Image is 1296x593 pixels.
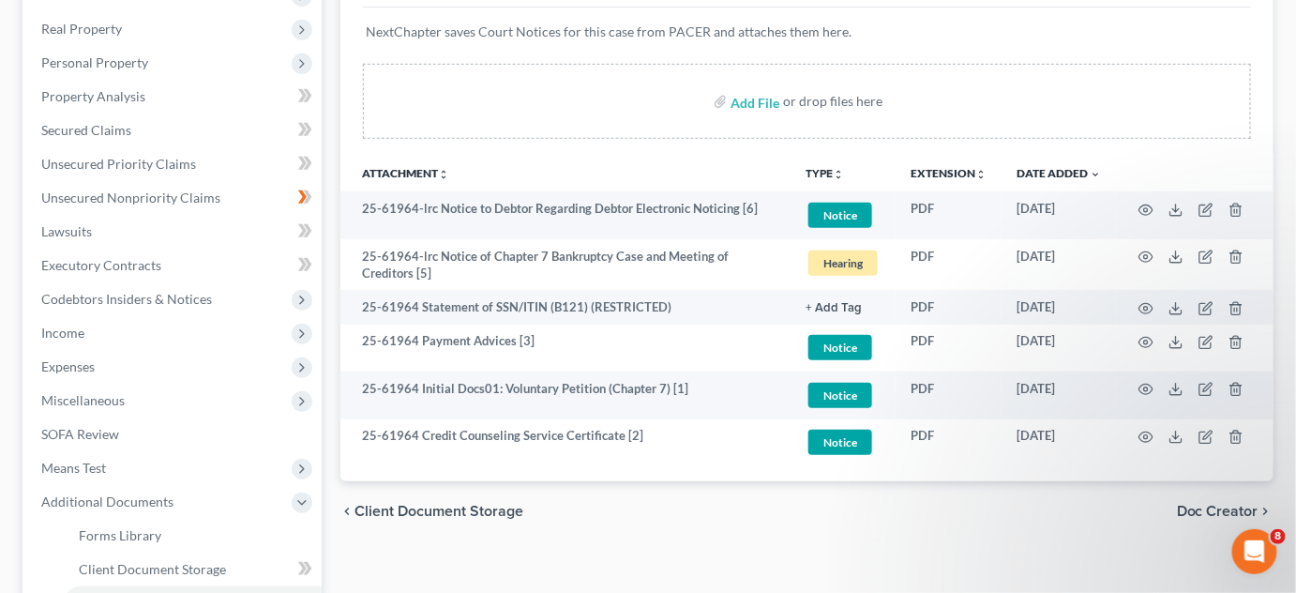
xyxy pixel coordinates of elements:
[806,298,881,316] a: + Add Tag
[26,215,322,249] a: Lawsuits
[41,190,220,205] span: Unsecured Nonpriority Claims
[806,332,881,363] a: Notice
[41,325,84,341] span: Income
[41,460,106,476] span: Means Test
[783,92,882,111] div: or drop files here
[367,23,1248,41] p: NextChapter saves Court Notices for this case from PACER and attaches them here.
[806,248,881,279] a: Hearing
[41,21,122,37] span: Real Property
[340,290,791,324] td: 25-61964 Statement of SSN/ITIN (B121) (RESTRICTED)
[1002,372,1116,419] td: [DATE]
[340,372,791,419] td: 25-61964 Initial Docs01: Voluntary Petition (Chapter 7) [1]
[1002,419,1116,467] td: [DATE]
[26,114,322,147] a: Secured Claims
[1090,169,1101,180] i: expand_more
[806,427,881,458] a: Notice
[340,504,355,519] i: chevron_left
[41,54,148,70] span: Personal Property
[808,383,872,408] span: Notice
[806,168,844,180] button: TYPEunfold_more
[41,358,95,374] span: Expenses
[41,392,125,408] span: Miscellaneous
[41,291,212,307] span: Codebtors Insiders & Notices
[64,519,322,553] a: Forms Library
[1177,504,1258,519] span: Doc Creator
[340,239,791,291] td: 25-61964-lrc Notice of Chapter 7 Bankruptcy Case and Meeting of Creditors [5]
[1002,239,1116,291] td: [DATE]
[41,156,196,172] span: Unsecured Priority Claims
[1017,166,1101,180] a: Date Added expand_more
[896,191,1002,239] td: PDF
[808,335,872,360] span: Notice
[79,561,226,577] span: Client Document Storage
[808,203,872,228] span: Notice
[896,325,1002,373] td: PDF
[1271,529,1286,544] span: 8
[808,430,872,455] span: Notice
[41,494,173,509] span: Additional Documents
[833,169,844,180] i: unfold_more
[975,169,987,180] i: unfold_more
[1002,325,1116,373] td: [DATE]
[64,553,322,586] a: Client Document Storage
[26,249,322,282] a: Executory Contracts
[911,166,987,180] a: Extensionunfold_more
[41,122,131,138] span: Secured Claims
[41,88,145,104] span: Property Analysis
[1258,504,1273,519] i: chevron_right
[41,257,161,273] span: Executory Contracts
[340,504,524,519] button: chevron_left Client Document Storage
[363,166,450,180] a: Attachmentunfold_more
[896,290,1002,324] td: PDF
[355,504,524,519] span: Client Document Storage
[1232,529,1277,574] iframe: Intercom live chat
[896,239,1002,291] td: PDF
[806,200,881,231] a: Notice
[1177,504,1273,519] button: Doc Creator chevron_right
[340,191,791,239] td: 25-61964-lrc Notice to Debtor Regarding Debtor Electronic Noticing [6]
[26,80,322,114] a: Property Analysis
[79,527,161,543] span: Forms Library
[1002,290,1116,324] td: [DATE]
[41,426,119,442] span: SOFA Review
[340,325,791,373] td: 25-61964 Payment Advices [3]
[896,372,1002,419] td: PDF
[26,147,322,181] a: Unsecured Priority Claims
[26,418,322,451] a: SOFA Review
[808,251,878,276] span: Hearing
[806,380,881,411] a: Notice
[439,169,450,180] i: unfold_more
[26,181,322,215] a: Unsecured Nonpriority Claims
[340,419,791,467] td: 25-61964 Credit Counseling Service Certificate [2]
[41,223,92,239] span: Lawsuits
[806,302,862,314] button: + Add Tag
[1002,191,1116,239] td: [DATE]
[896,419,1002,467] td: PDF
